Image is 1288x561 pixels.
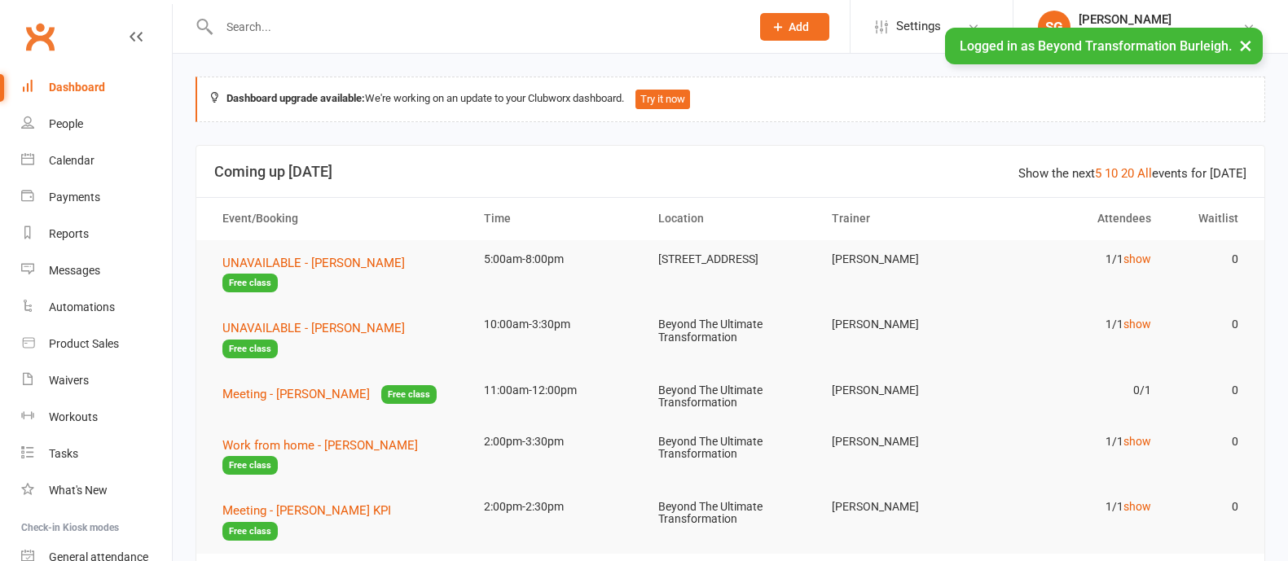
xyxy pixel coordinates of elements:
[214,164,1246,180] h3: Coming up [DATE]
[381,385,437,404] span: Free class
[222,522,278,541] span: Free class
[49,191,100,204] div: Payments
[469,198,644,239] th: Time
[49,154,95,167] div: Calendar
[1137,166,1152,181] a: All
[222,503,391,518] span: Meeting - [PERSON_NAME] KPI
[644,371,818,423] td: Beyond The Ultimate Transformation
[1166,240,1253,278] td: 0
[196,77,1265,122] div: We're working on an update to your Clubworx dashboard.
[991,305,1166,344] td: 1/1
[208,198,469,239] th: Event/Booking
[49,264,100,277] div: Messages
[960,38,1232,54] span: Logged in as Beyond Transformation Burleigh.
[1166,198,1253,239] th: Waitlist
[817,488,991,526] td: [PERSON_NAME]
[1121,166,1134,181] a: 20
[1166,423,1253,461] td: 0
[214,15,739,38] input: Search...
[991,423,1166,461] td: 1/1
[1123,318,1151,331] a: show
[21,142,172,179] a: Calendar
[469,488,644,526] td: 2:00pm-2:30pm
[469,305,644,344] td: 10:00am-3:30pm
[49,410,98,423] div: Workouts
[21,326,172,362] a: Product Sales
[1166,305,1253,344] td: 0
[644,240,818,278] td: [STREET_ADDRESS]
[222,256,405,270] span: UNAVAILABLE - [PERSON_NAME]
[20,16,60,57] a: Clubworx
[817,240,991,278] td: [PERSON_NAME]
[644,198,818,239] th: Location
[222,321,405,335] span: UNAVAILABLE - [PERSON_NAME]
[49,117,83,130] div: People
[896,8,941,45] span: Settings
[21,362,172,399] a: Waivers
[222,340,278,358] span: Free class
[222,274,278,292] span: Free class
[222,318,455,358] button: UNAVAILABLE - [PERSON_NAME]Free class
[1123,252,1151,265] a: show
[644,488,818,539] td: Beyond The Ultimate Transformation
[469,423,644,461] td: 2:00pm-3:30pm
[222,438,418,453] span: Work from home - [PERSON_NAME]
[222,253,455,293] button: UNAVAILABLE - [PERSON_NAME]Free class
[644,305,818,357] td: Beyond The Ultimate Transformation
[49,337,119,350] div: Product Sales
[49,447,78,460] div: Tasks
[21,436,172,472] a: Tasks
[226,92,365,104] strong: Dashboard upgrade available:
[469,371,644,410] td: 11:00am-12:00pm
[991,488,1166,526] td: 1/1
[21,216,172,252] a: Reports
[1018,164,1246,183] div: Show the next events for [DATE]
[1123,500,1151,513] a: show
[469,240,644,278] td: 5:00am-8:00pm
[760,13,829,41] button: Add
[1079,12,1242,27] div: [PERSON_NAME]
[21,289,172,326] a: Automations
[1231,28,1260,63] button: ×
[789,20,809,33] span: Add
[1123,435,1151,448] a: show
[21,69,172,106] a: Dashboard
[49,300,115,313] div: Automations
[1105,166,1118,181] a: 10
[635,90,690,109] button: Try it now
[222,387,370,401] span: Meeting - [PERSON_NAME]
[49,374,89,387] div: Waivers
[222,384,437,405] button: Meeting - [PERSON_NAME]Free class
[222,456,278,475] span: Free class
[1095,166,1101,181] a: 5
[21,106,172,142] a: People
[222,501,455,541] button: Meeting - [PERSON_NAME] KPIFree class
[21,179,172,216] a: Payments
[644,423,818,474] td: Beyond The Ultimate Transformation
[21,252,172,289] a: Messages
[817,198,991,239] th: Trainer
[222,436,455,476] button: Work from home - [PERSON_NAME]Free class
[1079,27,1242,42] div: Beyond Transformation Burleigh
[817,371,991,410] td: [PERSON_NAME]
[817,305,991,344] td: [PERSON_NAME]
[991,371,1166,410] td: 0/1
[991,198,1166,239] th: Attendees
[1166,371,1253,410] td: 0
[1038,11,1070,43] div: SG
[21,399,172,436] a: Workouts
[991,240,1166,278] td: 1/1
[21,472,172,509] a: What's New
[817,423,991,461] td: [PERSON_NAME]
[49,484,108,497] div: What's New
[1166,488,1253,526] td: 0
[49,81,105,94] div: Dashboard
[49,227,89,240] div: Reports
